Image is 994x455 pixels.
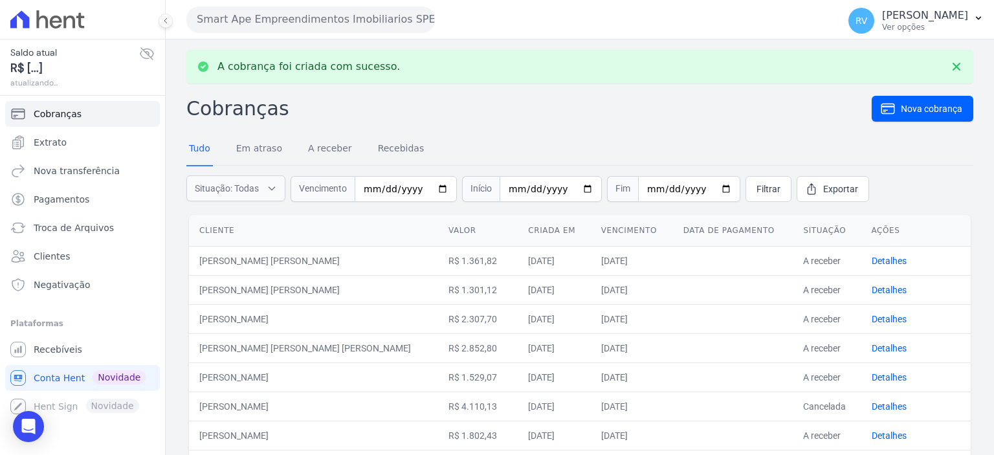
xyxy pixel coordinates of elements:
td: [PERSON_NAME] [189,421,438,450]
th: Valor [438,215,518,247]
th: Criada em [518,215,590,247]
div: Open Intercom Messenger [13,411,44,442]
td: [PERSON_NAME] [PERSON_NAME] [189,275,438,304]
span: Recebíveis [34,343,82,356]
td: [PERSON_NAME] [189,392,438,421]
td: [PERSON_NAME] [189,362,438,392]
td: [DATE] [518,421,590,450]
td: R$ 1.802,43 [438,421,518,450]
th: Vencimento [591,215,673,247]
td: A receber [793,362,861,392]
a: Recebidas [375,133,427,166]
span: Nova transferência [34,164,120,177]
td: [DATE] [591,275,673,304]
a: Exportar [797,176,869,202]
a: Em atraso [234,133,285,166]
td: R$ 2.852,80 [438,333,518,362]
span: Saldo atual [10,46,139,60]
td: [PERSON_NAME] [PERSON_NAME] [189,246,438,275]
td: A receber [793,246,861,275]
button: RV [PERSON_NAME] Ver opções [838,3,994,39]
th: Cliente [189,215,438,247]
th: Data de pagamento [673,215,793,247]
td: [PERSON_NAME] [PERSON_NAME] [PERSON_NAME] [189,333,438,362]
a: Detalhes [872,314,907,324]
a: Negativação [5,272,160,298]
td: [DATE] [591,333,673,362]
p: A cobrança foi criada com sucesso. [217,60,400,73]
span: Vencimento [291,176,355,202]
td: R$ 4.110,13 [438,392,518,421]
td: A receber [793,421,861,450]
td: A receber [793,304,861,333]
a: Detalhes [872,401,907,412]
a: Filtrar [745,176,791,202]
a: Recebíveis [5,337,160,362]
a: Tudo [186,133,213,166]
span: Conta Hent [34,372,85,384]
td: [DATE] [591,304,673,333]
td: [DATE] [591,246,673,275]
td: R$ 1.361,82 [438,246,518,275]
td: [DATE] [591,362,673,392]
td: [DATE] [518,275,590,304]
span: Extrato [34,136,67,149]
span: RV [856,16,868,25]
td: A receber [793,275,861,304]
td: [DATE] [591,421,673,450]
td: R$ 1.301,12 [438,275,518,304]
span: Fim [607,176,638,202]
td: Cancelada [793,392,861,421]
a: Clientes [5,243,160,269]
th: Ações [861,215,971,247]
span: R$ [...] [10,60,139,77]
td: [DATE] [518,392,590,421]
span: Clientes [34,250,70,263]
a: Pagamentos [5,186,160,212]
td: [DATE] [518,304,590,333]
p: [PERSON_NAME] [882,9,968,22]
a: Cobranças [5,101,160,127]
a: Detalhes [872,372,907,383]
span: Filtrar [757,183,780,195]
a: Extrato [5,129,160,155]
a: Detalhes [872,285,907,295]
a: Detalhes [872,430,907,441]
h2: Cobranças [186,94,872,123]
a: Troca de Arquivos [5,215,160,241]
p: Ver opções [882,22,968,32]
a: Nova transferência [5,158,160,184]
a: Detalhes [872,256,907,266]
a: Nova cobrança [872,96,973,122]
td: R$ 2.307,70 [438,304,518,333]
span: atualizando... [10,77,139,89]
a: Conta Hent Novidade [5,365,160,391]
div: Plataformas [10,316,155,331]
td: [PERSON_NAME] [189,304,438,333]
nav: Sidebar [10,101,155,419]
a: Detalhes [872,343,907,353]
td: A receber [793,333,861,362]
span: Início [462,176,500,202]
th: Situação [793,215,861,247]
span: Pagamentos [34,193,89,206]
a: A receber [305,133,355,166]
button: Smart Ape Empreendimentos Imobiliarios SPE LTDA [186,6,435,32]
td: [DATE] [518,333,590,362]
span: Situação: Todas [195,182,259,195]
span: Exportar [823,183,858,195]
td: [DATE] [591,392,673,421]
span: Cobranças [34,107,82,120]
span: Troca de Arquivos [34,221,114,234]
td: [DATE] [518,246,590,275]
span: Nova cobrança [901,102,962,115]
td: [DATE] [518,362,590,392]
button: Situação: Todas [186,175,285,201]
span: Novidade [93,370,146,384]
span: Negativação [34,278,91,291]
td: R$ 1.529,07 [438,362,518,392]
